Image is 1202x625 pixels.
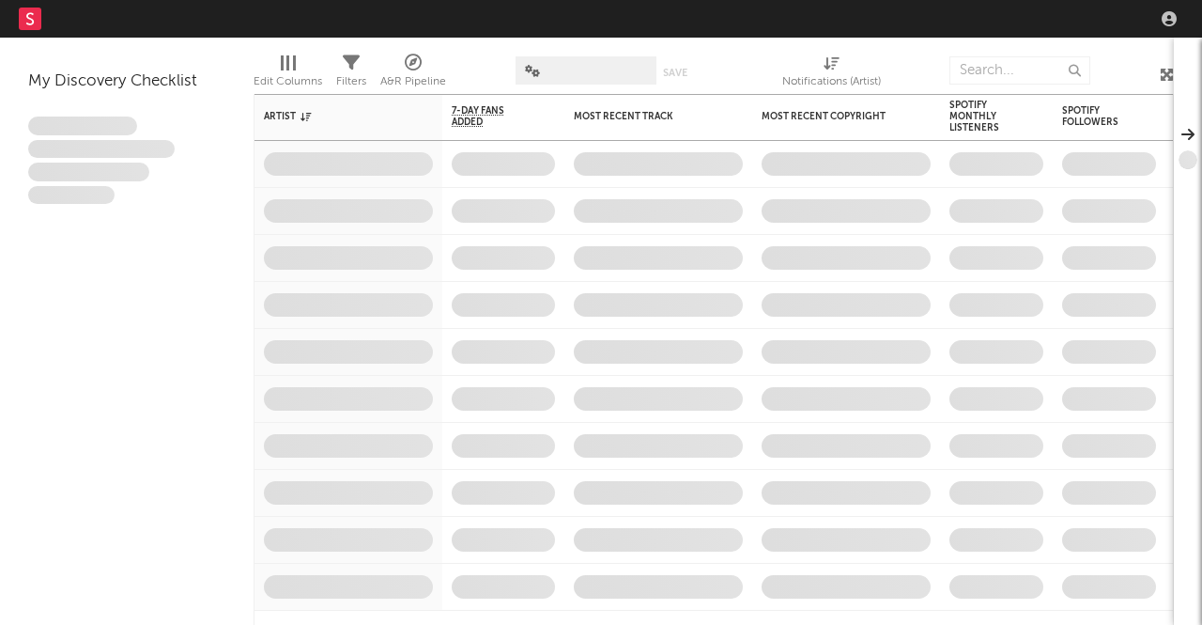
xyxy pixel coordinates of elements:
div: Spotify Monthly Listeners [949,100,1015,133]
div: Notifications (Artist) [782,47,881,102]
div: Spotify Followers [1062,105,1128,128]
input: Search... [949,56,1090,85]
div: Edit Columns [254,47,322,102]
div: Most Recent Copyright [762,111,902,122]
span: Lorem ipsum dolor [28,117,137,135]
div: Filters [336,70,366,93]
div: Edit Columns [254,70,322,93]
div: My Discovery Checklist [28,70,225,93]
span: Praesent ac interdum [28,163,149,181]
span: Aliquam viverra [28,186,115,205]
div: A&R Pipeline [380,70,446,93]
div: A&R Pipeline [380,47,446,102]
div: Filters [336,47,366,102]
span: 7-Day Fans Added [452,105,527,128]
div: Artist [264,111,405,122]
button: Save [663,68,687,78]
div: Most Recent Track [574,111,715,122]
div: Notifications (Artist) [782,70,881,93]
span: Integer aliquet in purus et [28,140,175,159]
